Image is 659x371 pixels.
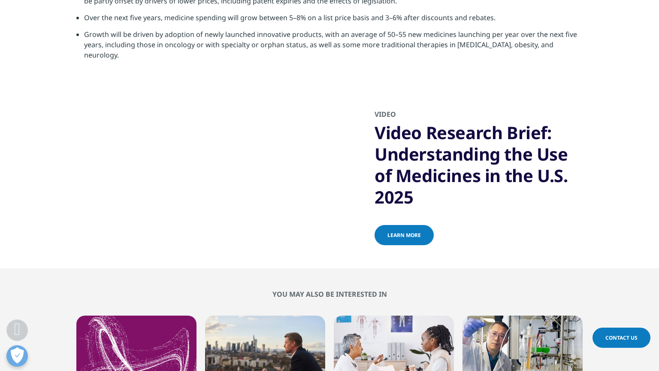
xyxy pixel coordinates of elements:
[76,290,583,298] h2: You may also be interested in
[592,328,650,348] a: Contact Us
[6,345,28,367] button: Open Preferences
[375,109,583,122] h2: Video
[375,122,583,208] h3: Video Research Brief: Understanding the Use of Medicines in the U.S. 2025
[375,225,434,245] a: Learn more
[605,334,638,341] span: Contact Us
[84,29,583,67] li: Growth will be driven by adoption of newly launched innovative products, with an average of 50–55...
[84,12,583,29] li: Over the next five years, medicine spending will grow between 5–8% on a list price basis and 3–6%...
[387,231,421,239] span: Learn more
